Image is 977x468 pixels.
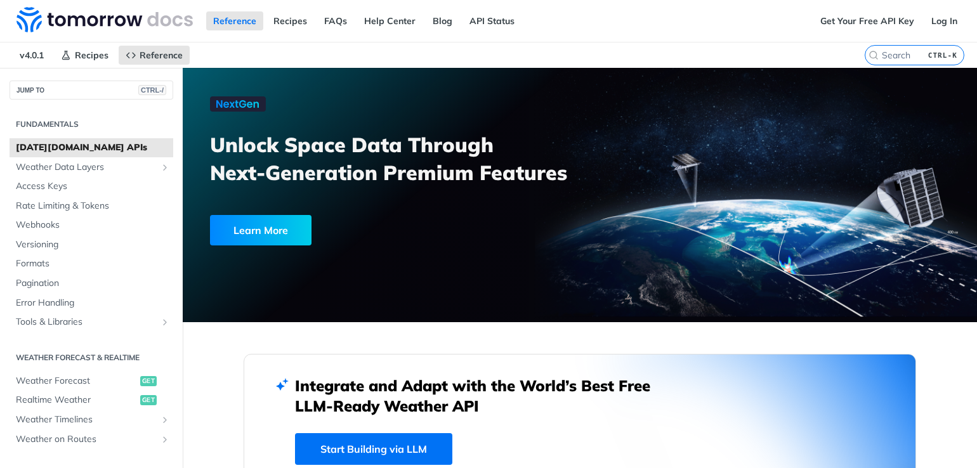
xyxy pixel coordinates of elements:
span: CTRL-/ [138,85,166,95]
a: API Status [462,11,521,30]
a: Learn More [210,215,517,245]
span: Weather on Routes [16,433,157,446]
span: Webhooks [16,219,170,231]
a: FAQs [317,11,354,30]
img: Tomorrow.io Weather API Docs [16,7,193,32]
h2: Fundamentals [10,119,173,130]
a: [DATE][DOMAIN_NAME] APIs [10,138,173,157]
a: Tools & LibrariesShow subpages for Tools & Libraries [10,313,173,332]
a: Versioning [10,235,173,254]
span: Versioning [16,238,170,251]
a: Help Center [357,11,423,30]
button: Show subpages for Tools & Libraries [160,317,170,327]
span: Weather Forecast [16,375,137,387]
a: Webhooks [10,216,173,235]
span: Tools & Libraries [16,316,157,328]
a: Weather TimelinesShow subpages for Weather Timelines [10,410,173,429]
span: Access Keys [16,180,170,193]
button: JUMP TOCTRL-/ [10,81,173,100]
button: Show subpages for Weather Timelines [160,415,170,425]
a: Get Your Free API Key [813,11,921,30]
span: Realtime Weather [16,394,137,406]
span: Weather Data Layers [16,161,157,174]
span: get [140,376,157,386]
a: Recipes [266,11,314,30]
a: Reference [206,11,263,30]
button: Show subpages for Weather on Routes [160,434,170,445]
a: Blog [426,11,459,30]
img: NextGen [210,96,266,112]
a: Weather Forecastget [10,372,173,391]
svg: Search [869,50,879,60]
a: Start Building via LLM [295,433,452,465]
span: Recipes [75,49,108,61]
kbd: CTRL-K [925,49,961,62]
button: Show subpages for Weather Data Layers [160,162,170,172]
h2: Integrate and Adapt with the World’s Best Free LLM-Ready Weather API [295,375,669,416]
a: Weather on RoutesShow subpages for Weather on Routes [10,430,173,449]
a: Pagination [10,274,173,293]
a: Error Handling [10,294,173,313]
a: Rate Limiting & Tokens [10,197,173,216]
span: Weather Timelines [16,413,157,426]
span: [DATE][DOMAIN_NAME] APIs [16,141,170,154]
span: Reference [140,49,183,61]
span: Rate Limiting & Tokens [16,200,170,212]
span: Error Handling [16,297,170,309]
a: Access Keys [10,177,173,196]
span: get [140,395,157,405]
div: Learn More [210,215,311,245]
h2: Weather Forecast & realtime [10,352,173,363]
a: Formats [10,254,173,273]
span: v4.0.1 [13,46,51,65]
a: Weather Data LayersShow subpages for Weather Data Layers [10,158,173,177]
a: Recipes [54,46,115,65]
span: Formats [16,257,170,270]
a: Reference [119,46,190,65]
span: Pagination [16,277,170,290]
h3: Unlock Space Data Through Next-Generation Premium Features [210,131,594,186]
a: Log In [924,11,964,30]
a: Realtime Weatherget [10,391,173,410]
